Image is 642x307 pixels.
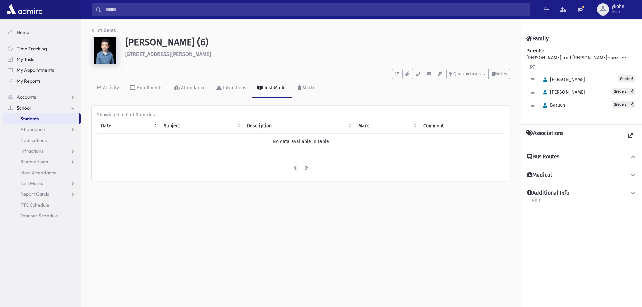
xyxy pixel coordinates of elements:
[20,191,49,197] span: Report Cards
[124,79,168,98] a: Enrollments
[618,75,635,82] span: Grade 6
[526,47,637,119] div: [PERSON_NAME] and [PERSON_NAME]
[3,102,81,113] a: School
[526,35,549,42] h4: Family
[532,197,541,209] a: Edit
[3,135,81,146] a: Notifications
[527,153,559,160] h4: Bus Routes
[453,71,481,76] span: Quick Actions
[3,167,81,178] a: Meal Attendance
[20,126,45,132] span: Attendance
[624,130,637,142] a: View all Associations
[20,137,47,143] span: Notifications
[301,85,315,91] div: Marks
[252,79,292,98] a: Test Marks
[211,79,252,98] a: Infractions
[17,78,41,84] span: My Reports
[3,75,81,86] a: My Reports
[125,37,510,48] h1: [PERSON_NAME] (6)
[160,118,243,134] th: Subject: activate to sort column ascending
[3,27,81,38] a: Home
[495,71,507,76] span: Notes
[102,85,119,91] div: Activity
[180,85,206,91] div: Attendance
[97,118,160,134] th: Date: activate to sort column descending
[92,79,124,98] a: Activity
[17,67,54,73] span: My Appointments
[20,148,43,154] span: Infractions
[136,85,163,91] div: Enrollments
[612,88,635,95] a: Grade 2
[20,213,58,219] span: Teacher Schedule
[3,178,81,189] a: Test Marks
[168,79,211,98] a: Attendance
[17,56,35,62] span: My Tasks
[419,118,505,134] th: Comment
[92,27,116,37] nav: breadcrumb
[17,94,36,100] span: Accounts
[3,146,81,156] a: Infractions
[3,210,81,221] a: Teacher Schedule
[20,170,57,176] span: Meal Attendance
[354,118,419,134] th: Mark : activate to sort column ascending
[3,65,81,75] a: My Appointments
[3,156,81,167] a: Student Logs
[526,130,563,142] h4: Associations
[3,189,81,199] a: Report Cards
[17,105,31,111] span: School
[526,172,637,179] button: Medical
[446,69,489,79] button: Quick Actions
[612,4,624,9] span: ykohn
[540,76,585,82] span: [PERSON_NAME]
[222,85,246,91] div: Infractions
[92,28,116,33] a: Students
[243,118,355,134] th: Description: activate to sort column ascending
[540,89,585,95] span: [PERSON_NAME]
[3,124,81,135] a: Attendance
[20,180,43,186] span: Test Marks
[20,116,39,122] span: Students
[3,43,81,54] a: Time Tracking
[526,190,637,197] button: Additional Info
[17,29,29,35] span: Home
[526,48,544,54] b: Parents:
[3,54,81,65] a: My Tasks
[3,113,79,124] a: Students
[125,51,510,57] h6: [STREET_ADDRESS][PERSON_NAME]
[526,153,637,160] button: Bus Routes
[5,3,44,16] img: AdmirePro
[97,134,505,149] td: No data available in table
[527,190,569,197] h4: Additional Info
[20,159,48,165] span: Student Logs
[612,101,635,108] a: Grade 2
[540,102,565,108] span: Baruch
[263,85,287,91] div: Test Marks
[612,9,624,15] span: User
[489,69,510,79] button: Notes
[292,79,321,98] a: Marks
[17,45,47,52] span: Time Tracking
[527,172,552,179] h4: Medical
[101,3,530,16] input: Search
[92,37,119,64] img: 9kAAAAAAAAAAAAAAAAAAAAAAAAAAAAAAAAAAAAAAAAAAAAAAAAAAAAAAAAAAAAAAAAAAAAAAAAAAAAAAAAAAAAAAAAAAAAAAA...
[20,202,49,208] span: PTC Schedule
[3,92,81,102] a: Accounts
[3,199,81,210] a: PTC Schedule
[97,111,505,118] div: Showing 0 to 0 of 0 entries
